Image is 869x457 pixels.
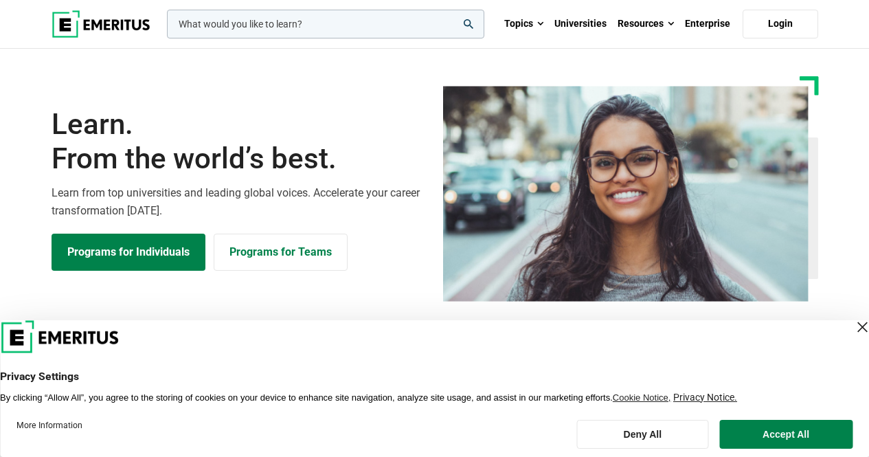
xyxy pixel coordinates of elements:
img: Learn from the world's best [443,86,809,302]
p: Learn from top universities and leading global voices. Accelerate your career transformation [DATE]. [52,184,427,219]
a: Explore Programs [52,234,205,271]
a: Explore for Business [214,234,348,271]
span: From the world’s best. [52,142,427,176]
input: woocommerce-product-search-field-0 [167,10,484,38]
h1: Learn. [52,107,427,177]
a: Login [743,10,818,38]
